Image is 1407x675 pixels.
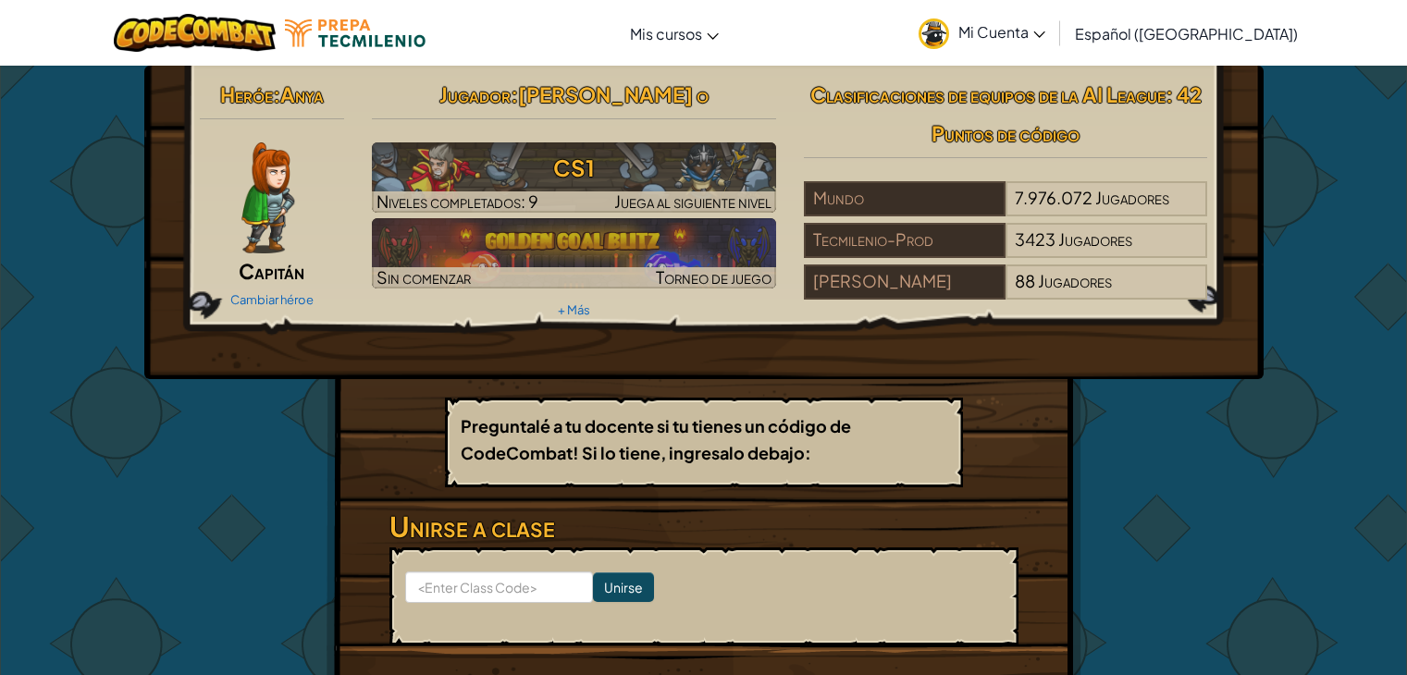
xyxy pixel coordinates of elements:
a: Español ([GEOGRAPHIC_DATA]) [1066,8,1307,58]
div: Mundo [804,181,1006,216]
img: captain-pose.png [241,142,294,253]
span: 3423 [1015,228,1055,250]
a: + Más [558,302,590,317]
span: Juega al siguiente nivel [614,190,771,212]
h3: Unirse a clase [389,506,1018,547]
b: Preguntalé a tu docente si tu tienes un código de CodeCombat! Si lo tiene, ingresalo debajo: [461,415,851,463]
span: Jugador [439,81,511,107]
span: Heróe [220,81,273,107]
a: Mi Cuenta [909,4,1055,62]
span: Jugadores [1058,228,1132,250]
span: Sin comenzar [376,266,471,288]
span: [PERSON_NAME] o [518,81,709,107]
span: 88 [1015,270,1035,291]
div: Tecmilenio-Prod [804,223,1006,258]
div: [PERSON_NAME] [804,264,1006,300]
a: Juega al siguiente nivel [372,142,776,213]
a: [PERSON_NAME]88Jugadores [804,282,1208,303]
span: Niveles completados: 9 [376,190,538,212]
span: Clasificaciones de equipos de la AI League [810,81,1166,107]
img: CS1 [372,142,776,213]
span: : [511,81,518,107]
h3: CS1 [372,147,776,189]
span: Mis cursos [630,24,702,43]
a: Mis cursos [621,8,728,58]
span: Jugadores [1038,270,1112,291]
span: Anya [280,81,324,107]
img: Tecmilenio logo [285,19,426,47]
span: Mi Cuenta [958,22,1045,42]
span: 7.976.072 [1015,187,1092,208]
img: Golden Goal [372,218,776,288]
span: Capitán [239,258,304,284]
span: Jugadores [1095,187,1169,208]
a: Sin comenzarTorneo de juego [372,218,776,288]
input: <Enter Class Code> [405,571,593,603]
img: CodeCombat logo [114,14,276,52]
span: : 42 Puntos de código [932,81,1202,146]
span: : [273,81,280,107]
input: Unirse [593,572,654,602]
span: Torneo de juego [656,266,771,288]
a: Tecmilenio-Prod3423Jugadores [804,240,1208,262]
a: Mundo7.976.072Jugadores [804,199,1208,220]
span: Español ([GEOGRAPHIC_DATA]) [1075,24,1298,43]
a: Cambiar héroe [230,292,314,307]
img: avatar [919,18,949,49]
